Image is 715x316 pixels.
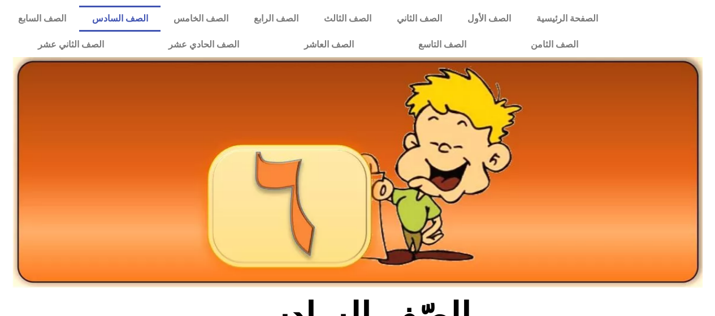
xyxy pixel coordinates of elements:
[523,6,610,32] a: الصفحة الرئيسية
[454,6,523,32] a: الصف الأول
[272,32,386,58] a: الصف العاشر
[136,32,271,58] a: الصف الحادي عشر
[6,6,79,32] a: الصف السابع
[499,32,610,58] a: الصف الثامن
[311,6,384,32] a: الصف الثالث
[79,6,161,32] a: الصف السادس
[386,32,499,58] a: الصف التاسع
[241,6,311,32] a: الصف الرابع
[161,6,241,32] a: الصف الخامس
[6,32,136,58] a: الصف الثاني عشر
[384,6,454,32] a: الصف الثاني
